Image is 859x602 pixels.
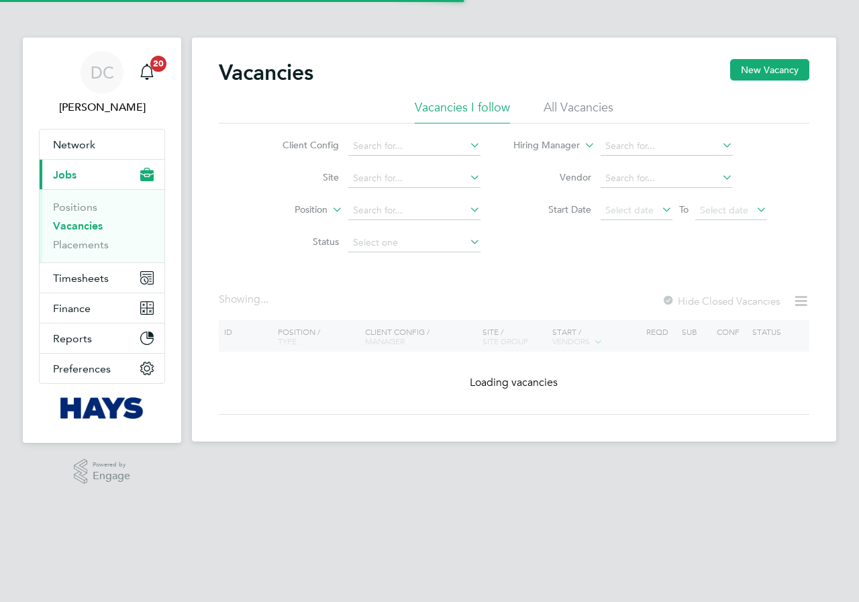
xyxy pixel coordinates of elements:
input: Search for... [348,201,481,220]
li: Vacancies I follow [415,99,510,123]
label: Client Config [262,139,339,151]
label: Hiring Manager [503,139,580,152]
a: Vacancies [53,219,103,232]
a: Go to home page [39,397,165,419]
nav: Main navigation [23,38,181,443]
button: Finance [40,293,164,323]
li: All Vacancies [544,99,613,123]
label: Vendor [514,171,591,183]
a: Positions [53,201,97,213]
span: Select date [700,204,748,216]
label: Position [250,203,327,217]
input: Search for... [348,137,481,156]
span: 20 [150,56,166,72]
button: Reports [40,323,164,353]
span: Powered by [93,459,130,470]
span: Engage [93,470,130,482]
span: Reports [53,332,92,345]
button: New Vacancy [730,59,809,81]
span: Preferences [53,362,111,375]
button: Timesheets [40,263,164,293]
a: Placements [53,238,109,251]
span: ... [260,293,268,306]
span: To [675,201,693,218]
input: Select one [348,234,481,252]
label: Site [262,171,339,183]
a: 20 [134,51,160,94]
span: Jobs [53,168,77,181]
button: Preferences [40,354,164,383]
span: Timesheets [53,272,109,285]
span: Network [53,138,95,151]
span: Danielle Croombs [39,99,165,115]
a: DC[PERSON_NAME] [39,51,165,115]
span: Finance [53,302,91,315]
div: Showing [219,293,271,307]
a: Powered byEngage [74,459,131,485]
label: Status [262,236,339,248]
h2: Vacancies [219,59,313,86]
input: Search for... [601,169,733,188]
button: Network [40,130,164,159]
img: hays-logo-retina.png [60,397,144,419]
label: Start Date [514,203,591,215]
button: Jobs [40,160,164,189]
div: Jobs [40,189,164,262]
span: Select date [605,204,654,216]
label: Hide Closed Vacancies [662,295,780,307]
input: Search for... [348,169,481,188]
span: DC [91,64,114,81]
input: Search for... [601,137,733,156]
